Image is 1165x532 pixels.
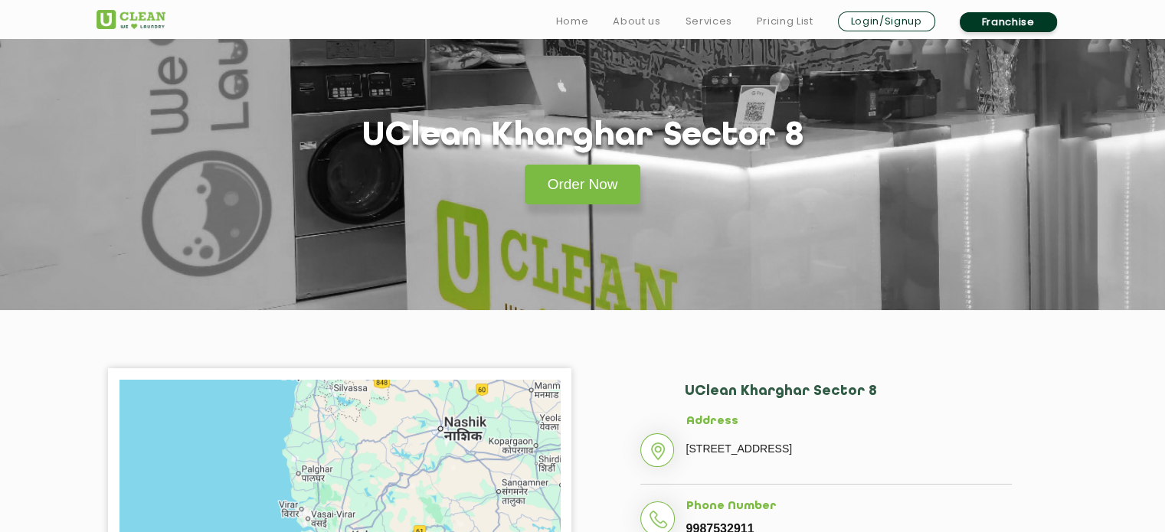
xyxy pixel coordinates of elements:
a: Pricing List [757,12,813,31]
a: Home [556,12,589,31]
h2: UClean Kharghar Sector 8 [685,383,1012,415]
a: Login/Signup [838,11,935,31]
a: Order Now [525,165,641,204]
h5: Phone Number [686,500,1012,514]
h1: UClean Kharghar Sector 8 [362,117,803,156]
p: [STREET_ADDRESS] [686,437,1012,460]
a: Franchise [960,12,1057,32]
a: Services [685,12,731,31]
a: About us [613,12,660,31]
h5: Address [686,415,1012,429]
img: UClean Laundry and Dry Cleaning [97,10,165,29]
